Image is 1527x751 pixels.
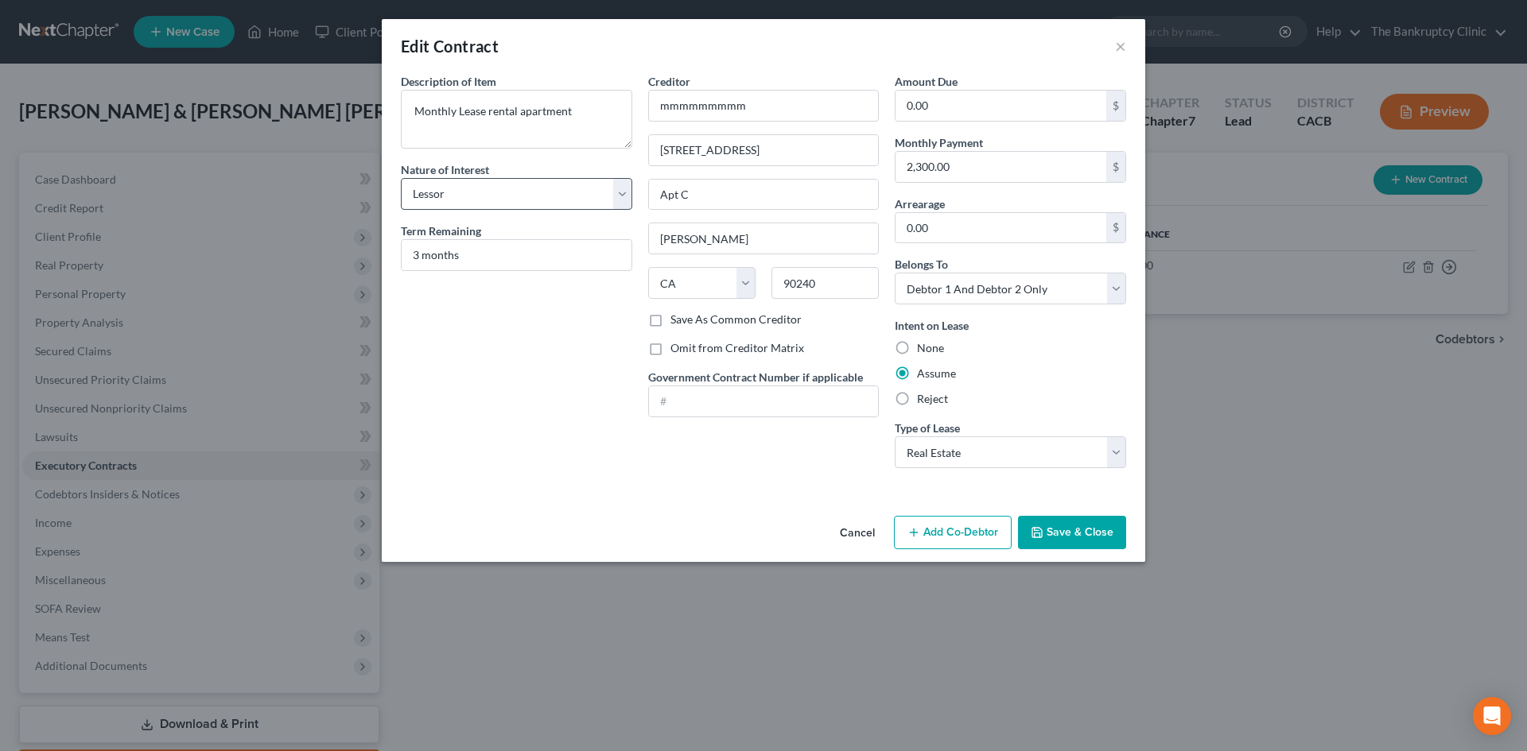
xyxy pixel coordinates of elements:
[401,35,499,57] div: Edit Contract
[1106,213,1125,243] div: $
[896,152,1106,182] input: 0.00
[895,421,960,435] span: Type of Lease
[648,369,863,385] label: Government Contract Number if applicable
[1115,37,1126,56] button: ×
[401,223,481,239] label: Term Remaining
[894,516,1012,549] button: Add Co-Debtor
[401,161,489,178] label: Nature of Interest
[917,366,956,381] label: Assume
[1018,516,1126,549] button: Save & Close
[895,195,945,212] label: Arrearage
[895,257,948,271] span: Belongs To
[917,340,944,356] label: None
[649,386,879,416] input: #
[648,90,880,122] input: Search creditor by name...
[895,73,958,90] label: Amount Due
[401,75,496,88] span: Description of Item
[827,517,888,549] button: Cancel
[917,391,948,407] label: Reject
[771,267,879,299] input: Enter zip..
[670,340,804,356] label: Omit from Creditor Matrix
[896,213,1106,243] input: 0.00
[895,134,983,151] label: Monthly Payment
[670,312,802,327] label: Save As Common Creditor
[1473,697,1511,735] div: Open Intercom Messenger
[896,91,1106,121] input: 0.00
[648,75,690,88] span: Creditor
[402,240,631,270] input: --
[1106,152,1125,182] div: $
[649,223,879,254] input: Enter city...
[1106,91,1125,121] div: $
[649,180,879,210] input: Apt, Suite, etc...
[895,317,969,334] label: Intent on Lease
[649,135,879,165] input: Enter address...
